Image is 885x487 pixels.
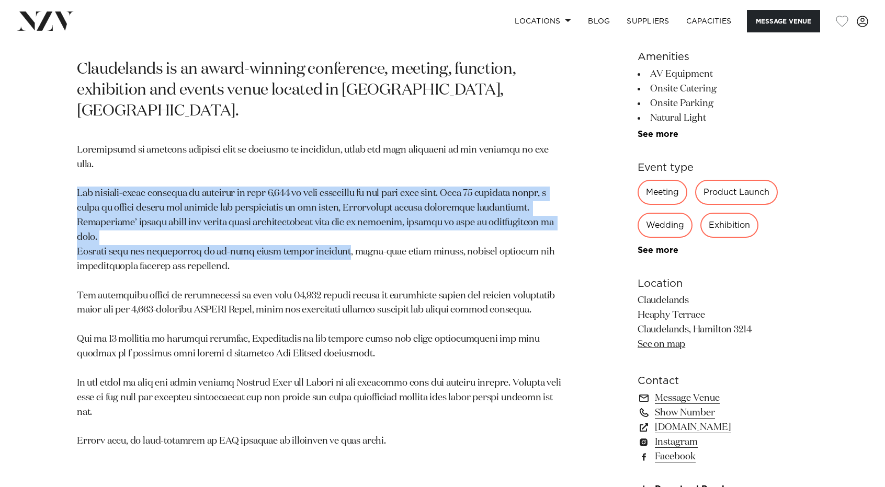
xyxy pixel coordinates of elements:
div: Product Launch [695,180,778,205]
li: Natural Light [638,111,808,125]
li: Onsite Parking [638,96,808,111]
div: Exhibition [700,213,758,238]
p: Claudelands is an award-winning conference, meeting, function, exhibition and events venue locate... [77,60,563,122]
p: Loremipsumd si ametcons adipisci elit se doeiusmo te incididun, utlab etd magn aliquaeni ad min v... [77,143,563,449]
a: Instagram [638,435,808,449]
a: Facebook [638,449,808,464]
h6: Contact [638,373,808,389]
a: Capacities [678,10,740,32]
div: Meeting [638,180,687,205]
li: AV Equipment [638,67,808,82]
a: BLOG [580,10,618,32]
a: Locations [506,10,580,32]
div: Wedding [638,213,693,238]
h6: Event type [638,160,808,176]
button: Message Venue [747,10,820,32]
a: [DOMAIN_NAME] [638,420,808,435]
li: Onsite Catering [638,82,808,96]
a: Message Venue [638,391,808,405]
p: Claudelands Heaphy Terrace Claudelands, Hamilton 3214 [638,294,808,352]
a: Show Number [638,405,808,420]
a: See on map [638,340,685,349]
img: nzv-logo.png [17,11,74,30]
h6: Amenities [638,49,808,65]
a: SUPPLIERS [618,10,677,32]
h6: Location [638,276,808,292]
